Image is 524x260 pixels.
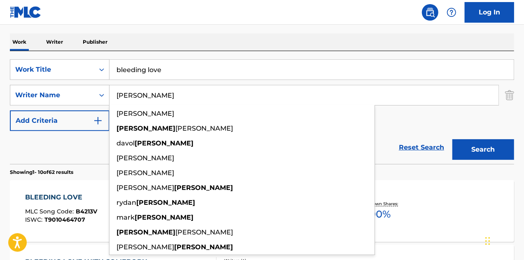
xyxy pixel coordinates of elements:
span: [PERSON_NAME] [175,228,233,236]
strong: [PERSON_NAME] [136,199,195,206]
strong: [PERSON_NAME] [135,139,193,147]
div: Help [443,4,460,21]
div: BLEEDING LOVE [25,192,97,202]
strong: [PERSON_NAME] [116,124,175,132]
div: Drag [485,229,490,253]
div: Writer Name [15,90,89,100]
span: [PERSON_NAME] [116,184,174,192]
a: BLEEDING LOVEMLC Song Code:B4213VISWC:T9010464707Writers (2)[PERSON_NAME], [PERSON_NAME]Recording... [10,180,514,242]
div: Work Title [15,65,89,75]
span: [PERSON_NAME] [116,243,174,251]
strong: [PERSON_NAME] [174,184,233,192]
img: 9d2ae6d4665cec9f34b9.svg [93,116,103,126]
span: ISWC : [25,216,44,223]
button: Add Criteria [10,110,109,131]
p: Showing 1 - 10 of 62 results [10,169,73,176]
span: [PERSON_NAME] [116,110,174,117]
p: Total Known Shares: [356,201,401,207]
strong: [PERSON_NAME] [116,228,175,236]
span: mark [116,213,135,221]
strong: [PERSON_NAME] [174,243,233,251]
a: Public Search [422,4,438,21]
iframe: Chat Widget [483,220,524,260]
strong: [PERSON_NAME] [135,213,193,221]
p: Publisher [80,33,110,51]
span: T9010464707 [44,216,85,223]
p: Work [10,33,29,51]
span: MLC Song Code : [25,208,76,215]
img: Delete Criterion [505,85,514,105]
form: Search Form [10,59,514,164]
span: davol [116,139,135,147]
button: Search [452,139,514,160]
img: search [425,7,435,17]
span: 100 % [366,207,391,222]
span: [PERSON_NAME] [116,154,174,162]
span: rydan [116,199,136,206]
a: Reset Search [395,138,448,157]
span: B4213V [76,208,97,215]
a: Log In [465,2,514,23]
p: Writer [44,33,65,51]
img: MLC Logo [10,6,42,18]
span: [PERSON_NAME] [175,124,233,132]
span: [PERSON_NAME] [116,169,174,177]
img: help [447,7,456,17]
